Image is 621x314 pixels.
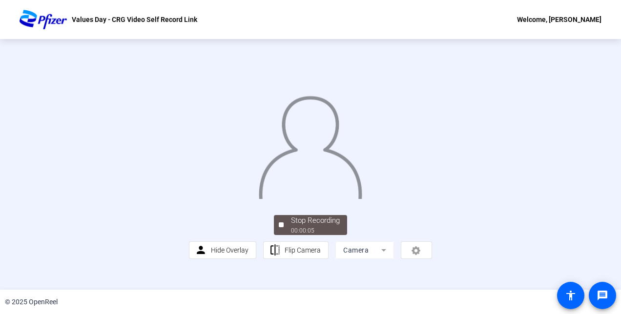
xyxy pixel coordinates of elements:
[211,246,248,254] span: Hide Overlay
[597,290,608,301] mat-icon: message
[72,14,197,25] p: Values Day - CRG Video Self Record Link
[263,241,329,259] button: Flip Camera
[189,241,256,259] button: Hide Overlay
[565,290,577,301] mat-icon: accessibility
[291,226,340,235] div: 00:00:05
[517,14,601,25] div: Welcome, [PERSON_NAME]
[5,297,58,307] div: © 2025 OpenReel
[285,246,321,254] span: Flip Camera
[20,10,67,29] img: OpenReel logo
[258,90,363,199] img: overlay
[195,244,207,256] mat-icon: person
[291,215,340,226] div: Stop Recording
[269,244,281,256] mat-icon: flip
[274,215,347,235] button: Stop Recording00:00:05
